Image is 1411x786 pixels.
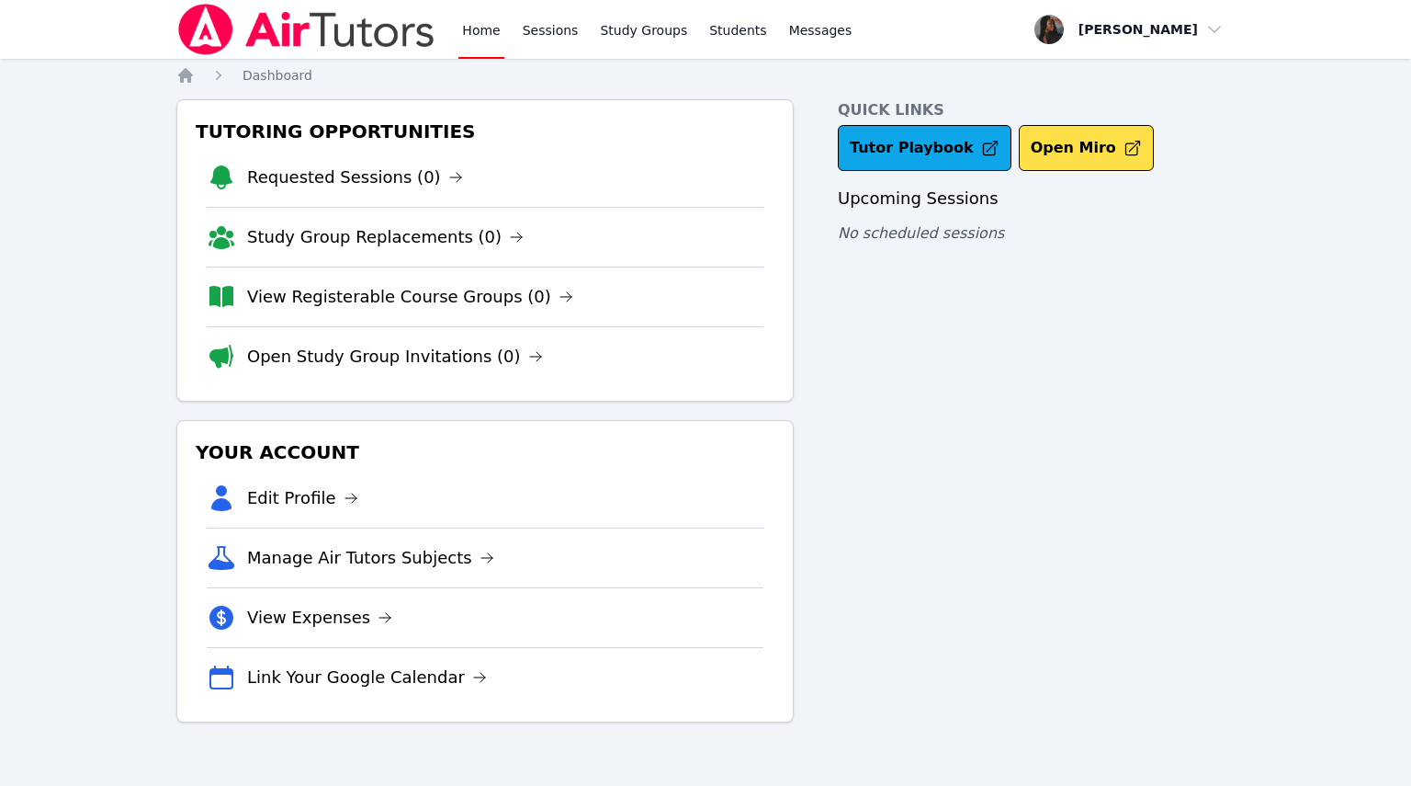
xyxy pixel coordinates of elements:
[247,344,543,370] a: Open Study Group Invitations (0)
[1019,125,1154,171] button: Open Miro
[838,125,1011,171] a: Tutor Playbook
[838,186,1235,211] h3: Upcoming Sessions
[247,665,487,690] a: Link Your Google Calendar
[247,605,392,631] a: View Expenses
[838,99,1235,121] h4: Quick Links
[243,66,312,85] a: Dashboard
[789,21,852,40] span: Messages
[247,284,573,310] a: View Registerable Course Groups (0)
[247,485,358,511] a: Edit Profile
[176,4,436,55] img: Air Tutors
[838,224,1004,242] span: No scheduled sessions
[247,224,524,250] a: Study Group Replacements (0)
[247,545,494,571] a: Manage Air Tutors Subjects
[247,165,463,190] a: Requested Sessions (0)
[176,66,1235,85] nav: Breadcrumb
[192,436,778,469] h3: Your Account
[192,115,778,148] h3: Tutoring Opportunities
[243,68,312,83] span: Dashboard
